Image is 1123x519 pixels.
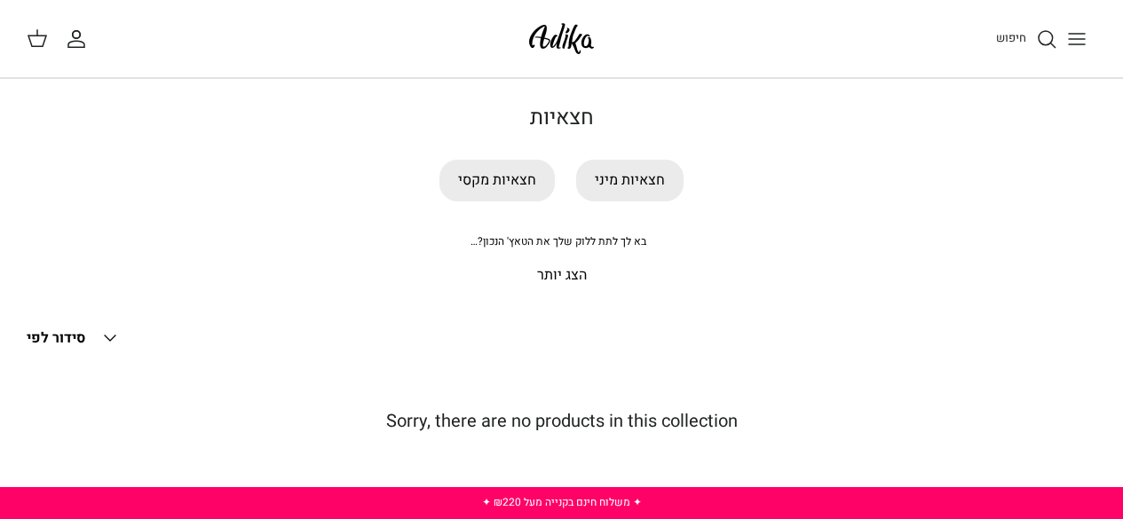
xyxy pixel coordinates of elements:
a: חיפוש [996,28,1057,50]
h1: חצאיות [27,106,1096,131]
img: Adika IL [524,18,599,59]
a: חצאיות מיני [576,160,684,201]
span: בא לך לתת ללוק שלך את הטאץ' הנכון? [471,233,646,249]
h5: Sorry, there are no products in this collection [27,411,1096,432]
a: חצאיות מקסי [439,160,555,201]
span: סידור לפי [27,327,85,349]
a: החשבון שלי [66,28,94,50]
span: חיפוש [996,29,1026,46]
button: סידור לפי [27,318,121,358]
button: Toggle menu [1057,20,1096,59]
p: הצג יותר [27,264,1096,287]
a: ✦ משלוח חינם בקנייה מעל ₪220 ✦ [482,494,642,510]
